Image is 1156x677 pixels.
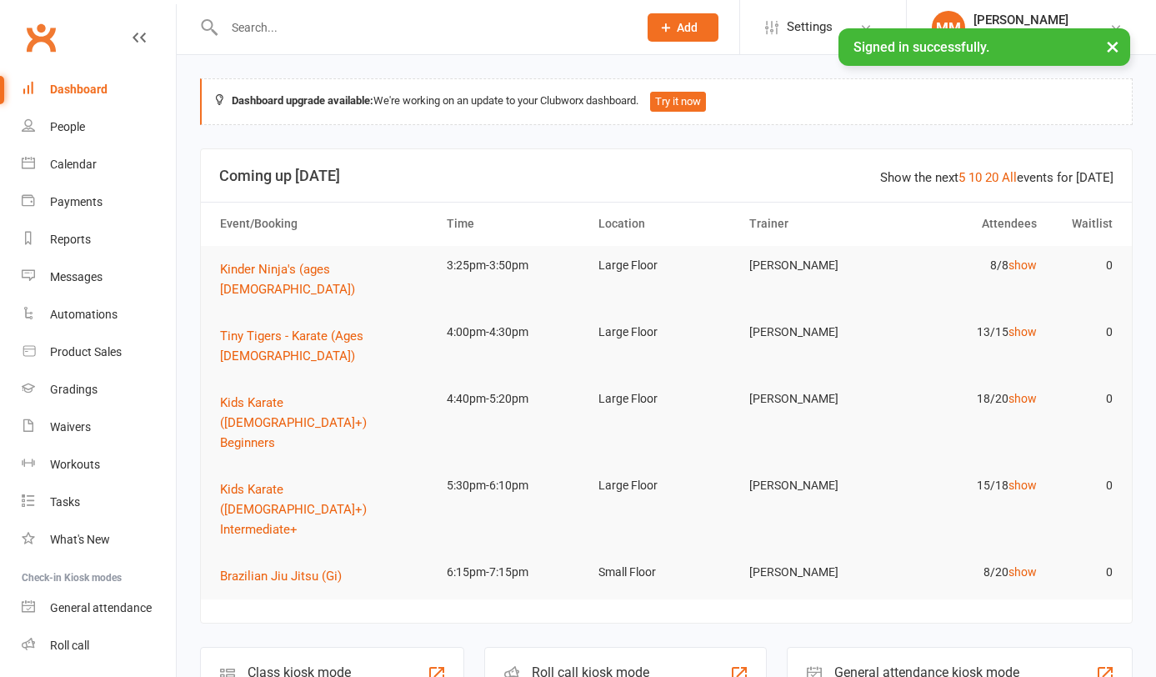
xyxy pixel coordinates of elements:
td: [PERSON_NAME] [742,553,893,592]
span: Brazilian Jiu Jitsu (Gi) [220,569,342,584]
td: 18/20 [893,379,1045,419]
a: show [1008,565,1037,579]
span: Kids Karate ([DEMOGRAPHIC_DATA]+) Beginners [220,395,367,450]
td: 13/15 [893,313,1045,352]
div: Roll call [50,639,89,652]
td: 8/20 [893,553,1045,592]
a: Payments [22,183,176,221]
div: Show the next events for [DATE] [880,168,1113,188]
a: Tasks [22,484,176,521]
a: show [1008,479,1037,492]
td: 0 [1044,466,1120,505]
h3: Coming up [DATE] [219,168,1113,184]
a: All [1002,170,1017,185]
a: Workouts [22,446,176,484]
a: Messages [22,258,176,296]
div: Calendar [50,158,97,171]
span: Kinder Ninja's (ages [DEMOGRAPHIC_DATA]) [220,262,355,297]
div: Reports [50,233,91,246]
div: Gradings [50,383,98,396]
a: 5 [958,170,965,185]
span: Kids Karate ([DEMOGRAPHIC_DATA]+) Intermediate+ [220,482,367,537]
td: 0 [1044,379,1120,419]
td: [PERSON_NAME] [742,313,893,352]
span: Signed in successfully. [853,39,989,55]
button: Try it now [650,92,706,112]
a: Product Sales [22,333,176,371]
td: [PERSON_NAME] [742,466,893,505]
span: Add [677,21,698,34]
span: Settings [787,8,833,46]
div: Newcastle Karate [973,28,1068,43]
div: Messages [50,270,103,283]
th: Time [439,203,591,245]
div: What's New [50,533,110,546]
input: Search... [219,16,626,39]
div: Payments [50,195,103,208]
div: Waivers [50,420,91,434]
a: show [1008,325,1037,338]
a: What's New [22,521,176,559]
td: Large Floor [591,313,743,352]
td: 4:00pm-4:30pm [439,313,591,352]
a: 20 [985,170,998,185]
button: Tiny Tigers - Karate (Ages [DEMOGRAPHIC_DATA]) [220,326,432,366]
div: [PERSON_NAME] [973,13,1068,28]
strong: Dashboard upgrade available: [232,94,373,107]
button: Brazilian Jiu Jitsu (Gi) [220,566,353,586]
td: [PERSON_NAME] [742,246,893,285]
a: Waivers [22,409,176,446]
div: People [50,120,85,133]
a: Reports [22,221,176,258]
button: × [1098,28,1128,64]
button: Add [648,13,718,42]
div: General attendance [50,601,152,614]
div: Automations [50,308,118,321]
a: Clubworx [20,17,62,58]
a: Gradings [22,371,176,409]
div: Tasks [50,495,80,509]
button: Kinder Ninja's (ages [DEMOGRAPHIC_DATA]) [220,259,432,299]
td: 5:30pm-6:10pm [439,466,591,505]
div: Dashboard [50,83,108,96]
td: Large Floor [591,246,743,285]
a: Automations [22,296,176,333]
div: MM [932,11,965,44]
td: 0 [1044,553,1120,592]
td: 4:40pm-5:20pm [439,379,591,419]
th: Location [591,203,743,245]
td: Large Floor [591,466,743,505]
a: 10 [968,170,982,185]
th: Waitlist [1044,203,1120,245]
a: General attendance kiosk mode [22,589,176,627]
th: Trainer [742,203,893,245]
td: Large Floor [591,379,743,419]
div: Workouts [50,458,100,471]
th: Attendees [893,203,1045,245]
th: Event/Booking [213,203,439,245]
a: Roll call [22,627,176,664]
td: 0 [1044,246,1120,285]
div: We're working on an update to your Clubworx dashboard. [200,78,1133,125]
button: Kids Karate ([DEMOGRAPHIC_DATA]+) Intermediate+ [220,479,432,539]
a: People [22,108,176,146]
div: Product Sales [50,345,122,359]
a: show [1008,258,1037,272]
td: 3:25pm-3:50pm [439,246,591,285]
a: Dashboard [22,71,176,108]
td: 0 [1044,313,1120,352]
td: 8/8 [893,246,1045,285]
td: 6:15pm-7:15pm [439,553,591,592]
a: Calendar [22,146,176,183]
td: 15/18 [893,466,1045,505]
td: Small Floor [591,553,743,592]
button: Kids Karate ([DEMOGRAPHIC_DATA]+) Beginners [220,393,432,453]
span: Tiny Tigers - Karate (Ages [DEMOGRAPHIC_DATA]) [220,328,363,364]
td: [PERSON_NAME] [742,379,893,419]
a: show [1008,392,1037,405]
